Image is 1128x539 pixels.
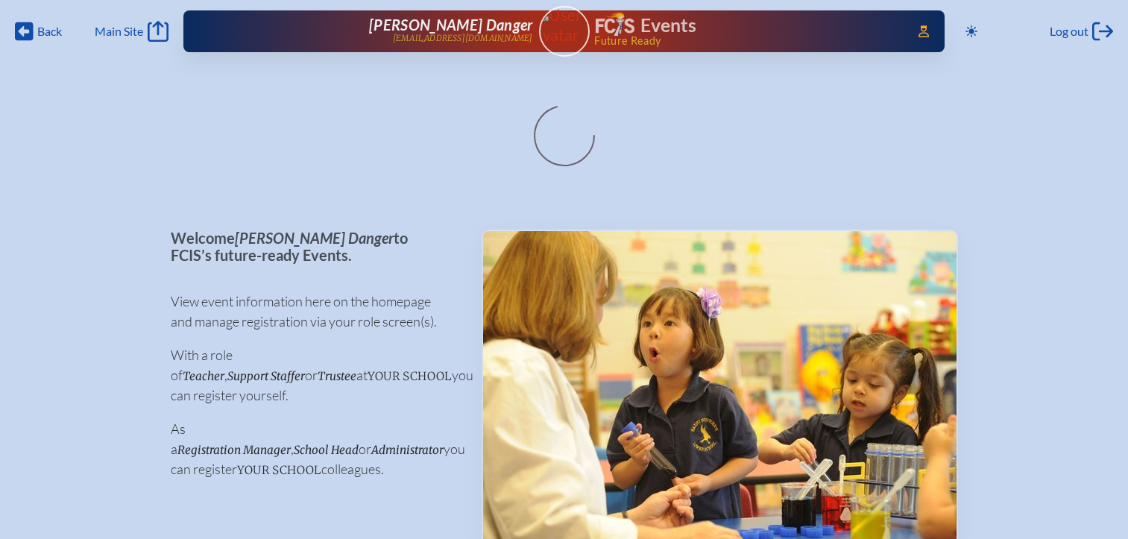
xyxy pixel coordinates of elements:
a: Main Site [95,21,168,42]
p: View event information here on the homepage and manage registration via your role screen(s). [171,291,458,332]
span: Log out [1050,24,1088,39]
span: Teacher [183,369,224,383]
p: With a role of , or at you can register yourself. [171,345,458,406]
span: Support Staffer [227,369,305,383]
span: Registration Manager [177,443,291,457]
span: Trustee [318,369,356,383]
img: User Avatar [532,5,596,45]
span: Future Ready [594,36,897,46]
span: [PERSON_NAME] Danger [369,16,532,34]
a: User Avatar [539,6,590,57]
p: As a , or you can register colleagues. [171,419,458,479]
a: [PERSON_NAME] Danger[EMAIL_ADDRESS][DOMAIN_NAME] [231,16,533,46]
span: Administrator [371,443,444,457]
span: your school [237,463,321,477]
span: Main Site [95,24,143,39]
p: [EMAIL_ADDRESS][DOMAIN_NAME] [393,34,533,43]
span: Back [37,24,62,39]
span: your school [368,369,452,383]
span: [PERSON_NAME] Danger [235,229,394,247]
p: Welcome to FCIS’s future-ready Events. [171,230,458,263]
div: FCIS Events — Future ready [596,12,898,46]
span: School Head [294,443,359,457]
